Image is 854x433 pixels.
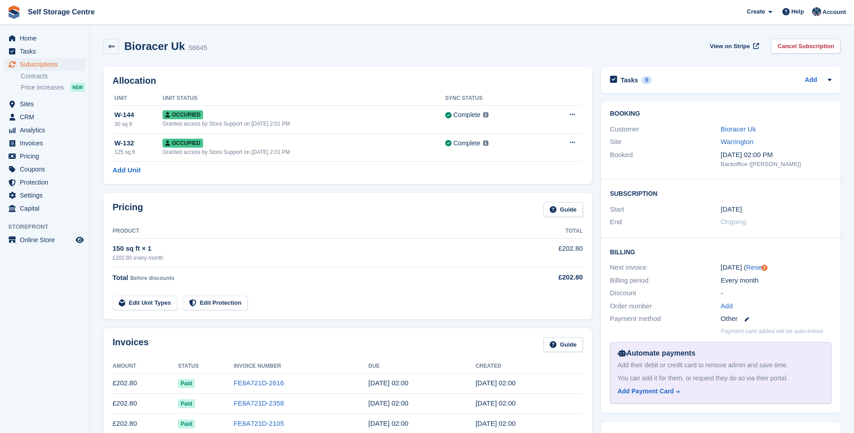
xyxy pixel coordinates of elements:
span: Online Store [20,234,74,246]
time: 2025-08-02 01:00:59 UTC [475,399,515,407]
div: Backoffice ([PERSON_NAME]) [721,160,831,169]
img: icon-info-grey-7440780725fd019a000dd9b08b2336e03edf1995a4989e88bcd33f0948082b44.svg [483,140,488,146]
img: icon-info-grey-7440780725fd019a000dd9b08b2336e03edf1995a4989e88bcd33f0948082b44.svg [483,112,488,117]
th: Sync Status [445,91,541,106]
a: Preview store [74,235,85,245]
span: Total [113,274,128,281]
td: £202.80 [113,393,178,414]
a: menu [5,58,85,71]
a: Edit Unit Types [113,296,177,311]
td: £202.80 [511,239,583,267]
a: Warrington [721,138,754,145]
span: View on Stripe [710,42,750,51]
span: Pricing [20,150,74,162]
a: Add [805,75,817,86]
a: menu [5,150,85,162]
h2: Tasks [621,76,638,84]
th: Status [178,359,234,374]
span: Paid [178,419,194,428]
span: Invoices [20,137,74,149]
div: Add their debit or credit card to remove admin and save time. [618,361,824,370]
h2: Booking [610,110,831,117]
div: Complete [453,110,480,120]
div: Booked [610,150,721,169]
a: menu [5,163,85,176]
time: 2025-09-03 01:00:00 UTC [368,379,408,387]
a: menu [5,137,85,149]
div: Discount [610,288,721,298]
a: Add Unit [113,165,140,176]
div: 125 sq ft [114,148,163,156]
p: Payment card added will be auto-linked [721,327,823,336]
div: Automate payments [618,348,824,359]
a: FE8A721D-2105 [234,419,284,427]
span: Analytics [20,124,74,136]
a: View on Stripe [706,39,761,54]
div: Start [610,204,721,215]
a: menu [5,32,85,45]
div: £202.80 every month [113,254,511,262]
div: Billing period [610,275,721,286]
div: W-132 [114,138,163,149]
a: Add Payment Card [618,387,820,396]
h2: Invoices [113,337,149,352]
div: Customer [610,124,721,135]
span: Account [822,8,846,17]
span: Capital [20,202,74,215]
span: Tasks [20,45,74,58]
span: Protection [20,176,74,189]
h2: Pricing [113,202,143,217]
a: menu [5,111,85,123]
div: Complete [453,139,480,148]
a: Add [721,301,733,311]
a: Guide [543,202,583,217]
div: Granted access by Stora Support on [DATE] 2:01 PM [163,148,445,156]
div: Every month [721,275,831,286]
div: W-144 [114,110,163,120]
div: 56645 [189,43,208,53]
span: Settings [20,189,74,202]
a: Reset [746,263,764,271]
div: Granted access by Stora Support on [DATE] 2:01 PM [163,120,445,128]
th: Unit Status [163,91,445,106]
div: [DATE] 02:00 PM [721,150,831,160]
th: Amount [113,359,178,374]
span: Help [791,7,804,16]
div: Payment method [610,314,721,324]
time: 2025-07-03 01:00:00 UTC [368,419,408,427]
div: 0 [642,76,652,84]
span: Coupons [20,163,74,176]
a: Guide [543,337,583,352]
div: You can add it for them, or request they do so via their portal. [618,374,824,383]
div: [DATE] ( ) [721,262,831,273]
a: Bioracer Uk [721,125,756,133]
img: stora-icon-8386f47178a22dfd0bd8f6a31ec36ba5ce8667c1dd55bd0f319d3a0aa187defe.svg [7,5,21,19]
time: 2025-08-03 01:00:00 UTC [368,399,408,407]
span: CRM [20,111,74,123]
a: Cancel Subscription [771,39,840,54]
div: Other [721,314,831,324]
th: Due [368,359,475,374]
span: Paid [178,379,194,388]
span: Occupied [163,110,203,119]
span: Occupied [163,139,203,148]
span: Paid [178,399,194,408]
div: Site [610,137,721,147]
span: Create [747,7,765,16]
a: menu [5,176,85,189]
div: Add Payment Card [618,387,674,396]
a: Contracts [21,72,85,81]
time: 2025-07-02 01:00:43 UTC [475,419,515,427]
span: Price increases [21,83,64,92]
th: Unit [113,91,163,106]
span: Sites [20,98,74,110]
div: Order number [610,301,721,311]
a: menu [5,202,85,215]
span: Before discounts [130,275,174,281]
div: NEW [70,83,85,92]
a: menu [5,234,85,246]
a: Self Storage Centre [24,5,98,19]
th: Product [113,224,511,239]
a: menu [5,98,85,110]
div: £202.80 [511,272,583,283]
